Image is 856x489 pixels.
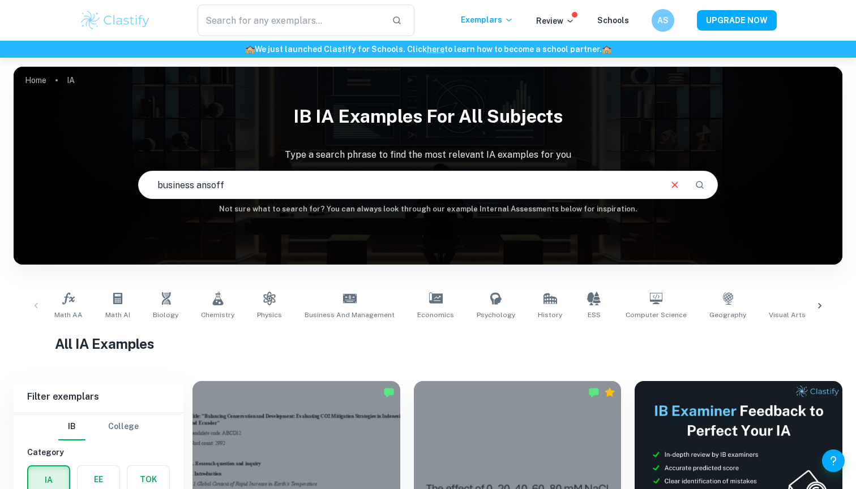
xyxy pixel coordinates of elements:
a: Schools [597,16,629,25]
span: Chemistry [201,310,234,320]
h1: IB IA examples for all subjects [14,98,842,135]
span: Math AI [105,310,130,320]
img: Clastify logo [79,9,151,32]
button: AS [652,9,674,32]
span: Physics [257,310,282,320]
div: Filter type choice [58,413,139,440]
span: Economics [417,310,454,320]
button: Clear [664,174,686,196]
button: Search [690,175,709,194]
span: Geography [709,310,746,320]
h6: Category [27,446,170,458]
h1: All IA Examples [55,334,801,354]
span: ESS [588,310,601,320]
button: UPGRADE NOW [697,10,777,31]
button: Help and Feedback [822,449,845,472]
span: Business and Management [305,310,395,320]
p: IA [67,74,75,86]
p: Type a search phrase to find the most relevant IA examples for you [14,148,842,162]
h6: We just launched Clastify for Schools. Click to learn how to become a school partner. [2,43,854,55]
input: Search for any exemplars... [198,5,383,36]
span: History [538,310,562,320]
a: here [427,45,444,54]
div: Premium [604,387,615,398]
img: Marked [383,387,395,398]
span: Psychology [477,310,515,320]
span: Computer Science [626,310,687,320]
button: College [108,413,139,440]
h6: Filter exemplars [14,381,183,413]
span: Math AA [54,310,83,320]
span: 🏫 [245,45,255,54]
button: IB [58,413,85,440]
img: Marked [588,387,600,398]
span: 🏫 [602,45,611,54]
p: Exemplars [461,14,513,26]
h6: AS [657,14,670,27]
span: Biology [153,310,178,320]
p: Review [536,15,575,27]
input: E.g. player arrangements, enthalpy of combustion, analysis of a big city... [139,169,660,201]
h6: Not sure what to search for? You can always look through our example Internal Assessments below f... [14,204,842,215]
a: Home [25,72,46,88]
